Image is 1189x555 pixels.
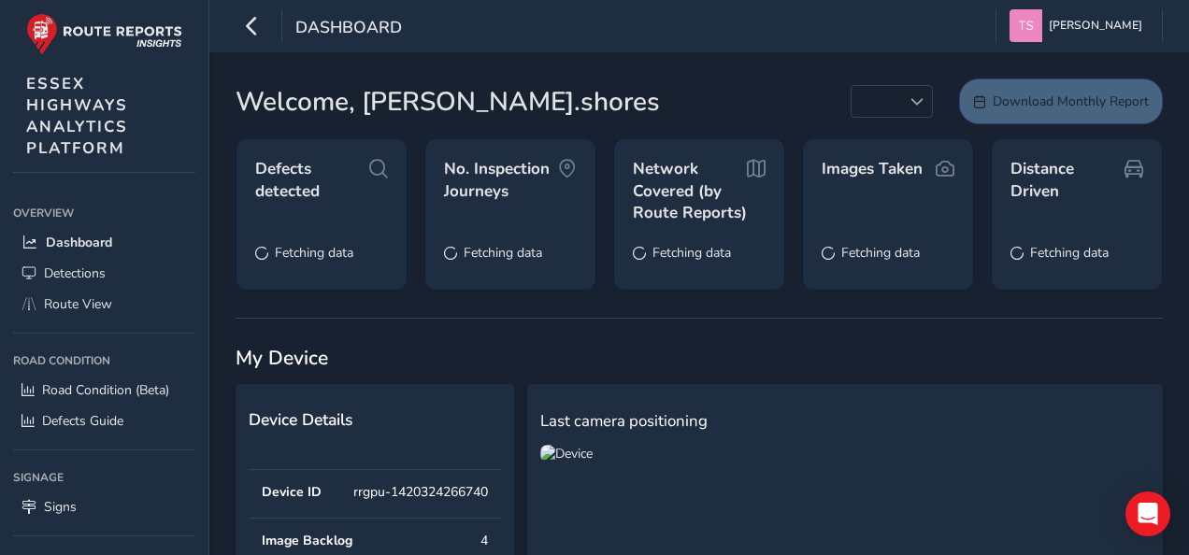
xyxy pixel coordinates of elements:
a: Detections [13,258,195,289]
div: Overview [13,199,195,227]
div: Open Intercom Messenger [1125,491,1170,536]
span: Fetching data [1030,244,1109,262]
span: Network Covered (by Route Reports) [633,158,747,224]
a: Road Condition (Beta) [13,375,195,406]
img: rr logo [26,13,182,55]
span: Route View [44,295,112,313]
a: Route View [13,289,195,320]
span: ESSEX HIGHWAYS ANALYTICS PLATFORM [26,73,128,159]
a: Defects Guide [13,406,195,436]
span: Fetching data [841,244,920,262]
img: Device [540,445,593,462]
span: Last camera positioning [540,410,708,432]
span: Dashboard [46,234,112,251]
span: [PERSON_NAME] [1049,9,1142,42]
span: Fetching data [464,244,542,262]
button: [PERSON_NAME] [1010,9,1149,42]
span: Detections [44,264,106,282]
span: Fetching data [275,244,353,262]
h2: Device Details [249,410,501,430]
span: Welcome, [PERSON_NAME].shores [236,82,660,121]
img: diamond-layout [1010,9,1042,42]
span: Defects Guide [42,412,123,430]
span: Distance Driven [1010,158,1125,202]
div: Image Backlog [262,532,352,549]
span: Defects detected [255,158,369,202]
span: Fetching data [652,244,731,262]
span: My Device [236,345,328,371]
span: Dashboard [295,16,402,42]
a: Signs [13,491,195,522]
div: Signage [13,463,195,491]
div: 4 [480,532,488,549]
span: Images Taken [822,158,923,180]
span: No. Inspection Journeys [444,158,558,202]
span: Signs [44,498,77,516]
div: Device ID [262,483,322,501]
span: Road Condition (Beta) [42,381,169,399]
div: rrgpu-1420324266740 [353,483,488,501]
div: Road Condition [13,347,195,375]
a: Dashboard [13,227,195,258]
